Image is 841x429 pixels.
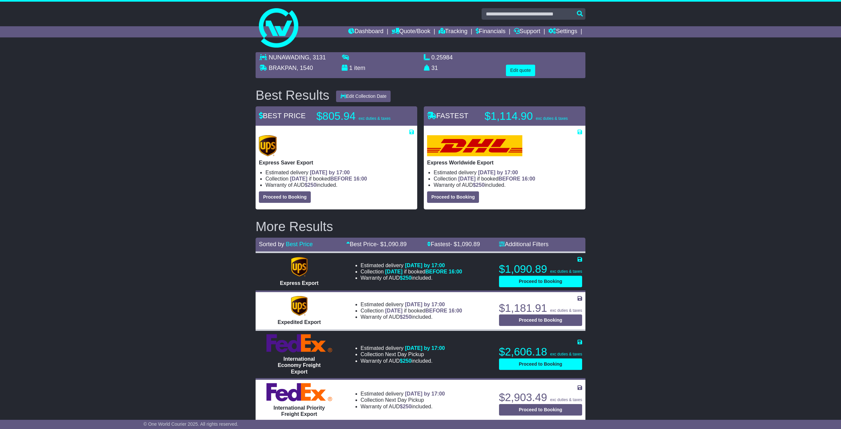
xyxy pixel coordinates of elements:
[377,241,407,247] span: - $
[431,54,453,61] span: 0.25984
[434,176,582,182] li: Collection
[405,345,445,351] span: [DATE] by 17:00
[361,275,462,281] li: Warranty of AUD included.
[346,241,407,247] a: Best Price- $1,090.89
[499,314,582,326] button: Proceed to Booking
[330,176,352,182] span: BEFORE
[485,110,568,123] p: $1,114.90
[400,358,412,364] span: $
[476,26,506,37] a: Financials
[259,191,311,203] button: Proceed to Booking
[499,276,582,287] button: Proceed to Booking
[434,169,582,176] li: Estimated delivery
[427,135,522,156] img: DHL: Express Worldwide Export
[336,91,391,102] button: Edit Collection Date
[392,26,430,37] a: Quote/Book
[286,241,313,247] a: Best Price
[385,352,424,357] span: Next Day Pickup
[310,170,350,175] span: [DATE] by 17:00
[259,241,284,247] span: Sorted by
[361,391,445,397] li: Estimated delivery
[403,404,412,409] span: 250
[305,182,316,188] span: $
[499,358,582,370] button: Proceed to Booking
[550,352,582,356] span: exc duties & taxes
[385,269,402,274] span: [DATE]
[449,308,462,313] span: 16:00
[361,314,462,320] li: Warranty of AUD included.
[385,308,402,313] span: [DATE]
[499,241,549,247] a: Additional Filters
[256,219,585,234] h2: More Results
[522,176,535,182] span: 16:00
[290,176,307,182] span: [DATE]
[499,263,582,276] p: $1,090.89
[536,116,568,121] span: exc duties & taxes
[400,314,412,320] span: $
[514,26,540,37] a: Support
[405,263,445,268] span: [DATE] by 17:00
[458,176,476,182] span: [DATE]
[439,26,467,37] a: Tracking
[403,314,412,320] span: 250
[499,404,582,416] button: Proceed to Booking
[361,397,445,403] li: Collection
[457,241,480,247] span: 1,090.89
[291,296,307,316] img: UPS (new): Expedited Export
[309,54,326,61] span: , 3131
[144,421,239,427] span: © One World Courier 2025. All rights reserved.
[400,275,412,281] span: $
[499,345,582,358] p: $2,606.18
[259,135,277,156] img: UPS (new): Express Saver Export
[385,308,462,313] span: if booked
[278,319,321,325] span: Expedited Export
[361,351,445,357] li: Collection
[316,110,398,123] p: $805.94
[280,280,318,286] span: Express Export
[290,176,367,182] span: if booked
[278,356,321,374] span: International Economy Freight Export
[427,112,468,120] span: FASTEST
[274,405,325,417] span: International Priority Freight Export
[354,65,365,71] span: item
[550,308,582,313] span: exc duties & taxes
[403,275,412,281] span: 250
[476,182,485,188] span: 250
[499,391,582,404] p: $2,903.49
[458,176,535,182] span: if booked
[361,358,445,364] li: Warranty of AUD included.
[252,88,333,102] div: Best Results
[361,403,445,410] li: Warranty of AUD included.
[361,308,462,314] li: Collection
[450,241,480,247] span: - $
[427,241,480,247] a: Fastest- $1,090.89
[427,160,582,166] p: Express Worldwide Export
[403,358,412,364] span: 250
[431,65,438,71] span: 31
[405,302,445,307] span: [DATE] by 17:00
[353,176,367,182] span: 16:00
[384,241,407,247] span: 1,090.89
[385,269,462,274] span: if booked
[473,182,485,188] span: $
[349,65,352,71] span: 1
[361,262,462,268] li: Estimated delivery
[348,26,383,37] a: Dashboard
[449,269,462,274] span: 16:00
[361,345,445,351] li: Estimated delivery
[361,301,462,308] li: Estimated delivery
[548,26,577,37] a: Settings
[425,308,447,313] span: BEFORE
[550,269,582,274] span: exc duties & taxes
[361,268,462,275] li: Collection
[291,257,307,277] img: UPS (new): Express Export
[385,397,424,403] span: Next Day Pickup
[269,65,297,71] span: BRAKPAN
[265,176,414,182] li: Collection
[506,65,535,76] button: Edit quote
[265,182,414,188] li: Warranty of AUD included.
[266,383,332,401] img: FedEx Express: International Priority Freight Export
[425,269,447,274] span: BEFORE
[269,54,309,61] span: NUNAWADING
[259,112,306,120] span: BEST PRICE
